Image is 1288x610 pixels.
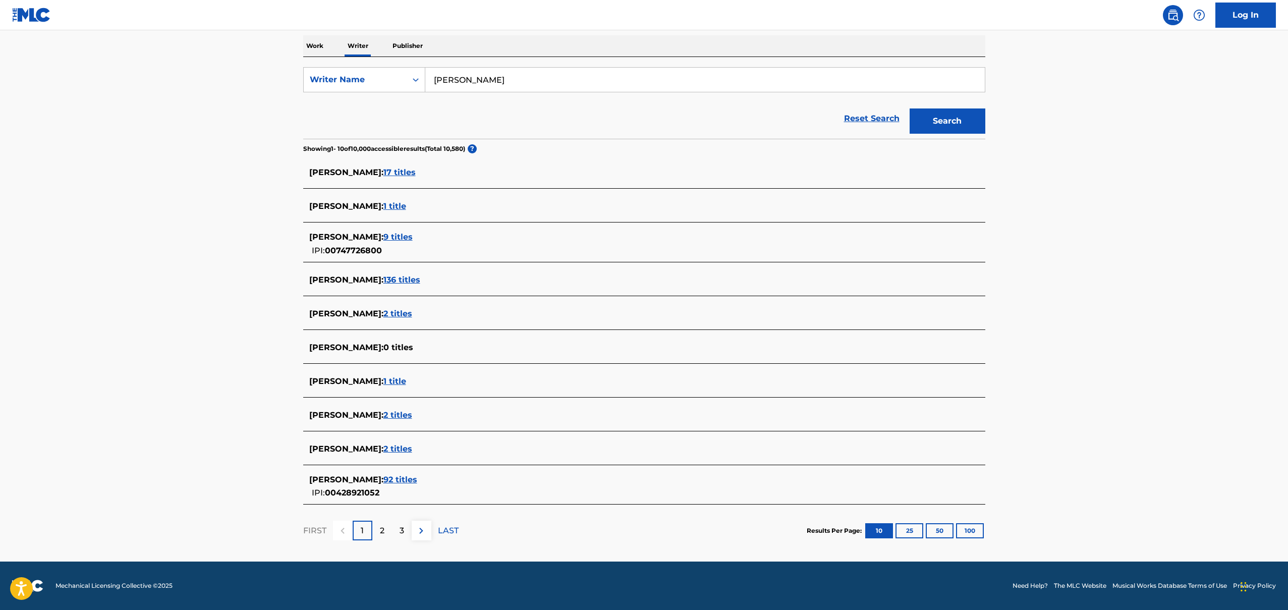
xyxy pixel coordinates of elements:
[303,144,465,153] p: Showing 1 - 10 of 10,000 accessible results (Total 10,580 )
[1013,581,1048,590] a: Need Help?
[389,35,426,57] p: Publisher
[312,246,325,255] span: IPI:
[1054,581,1106,590] a: The MLC Website
[383,275,420,285] span: 136 titles
[55,581,173,590] span: Mechanical Licensing Collective © 2025
[383,410,412,420] span: 2 titles
[309,376,383,386] span: [PERSON_NAME] :
[309,309,383,318] span: [PERSON_NAME] :
[309,343,383,352] span: [PERSON_NAME] :
[1238,562,1288,610] iframe: Chat Widget
[309,275,383,285] span: [PERSON_NAME] :
[895,523,923,538] button: 25
[1233,581,1276,590] a: Privacy Policy
[383,232,413,242] span: 9 titles
[309,475,383,484] span: [PERSON_NAME] :
[309,201,383,211] span: [PERSON_NAME] :
[303,67,985,139] form: Search Form
[910,108,985,134] button: Search
[383,168,416,177] span: 17 titles
[309,444,383,454] span: [PERSON_NAME] :
[1112,581,1227,590] a: Musical Works Database Terms of Use
[303,35,326,57] p: Work
[361,525,364,537] p: 1
[1241,572,1247,602] div: Drag
[312,488,325,497] span: IPI:
[380,525,384,537] p: 2
[383,444,412,454] span: 2 titles
[383,376,406,386] span: 1 title
[383,309,412,318] span: 2 titles
[956,523,984,538] button: 100
[309,232,383,242] span: [PERSON_NAME] :
[839,107,905,130] a: Reset Search
[415,525,427,537] img: right
[309,410,383,420] span: [PERSON_NAME] :
[926,523,954,538] button: 50
[1167,9,1179,21] img: search
[807,526,864,535] p: Results Per Page:
[400,525,404,537] p: 3
[383,201,406,211] span: 1 title
[12,580,43,592] img: logo
[1193,9,1205,21] img: help
[303,525,326,537] p: FIRST
[383,475,417,484] span: 92 titles
[325,488,379,497] span: 00428921052
[383,343,413,352] span: 0 titles
[12,8,51,22] img: MLC Logo
[309,168,383,177] span: [PERSON_NAME] :
[1215,3,1276,28] a: Log In
[345,35,371,57] p: Writer
[325,246,382,255] span: 00747726800
[1163,5,1183,25] a: Public Search
[310,74,401,86] div: Writer Name
[865,523,893,538] button: 10
[438,525,459,537] p: LAST
[1189,5,1209,25] div: Help
[468,144,477,153] span: ?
